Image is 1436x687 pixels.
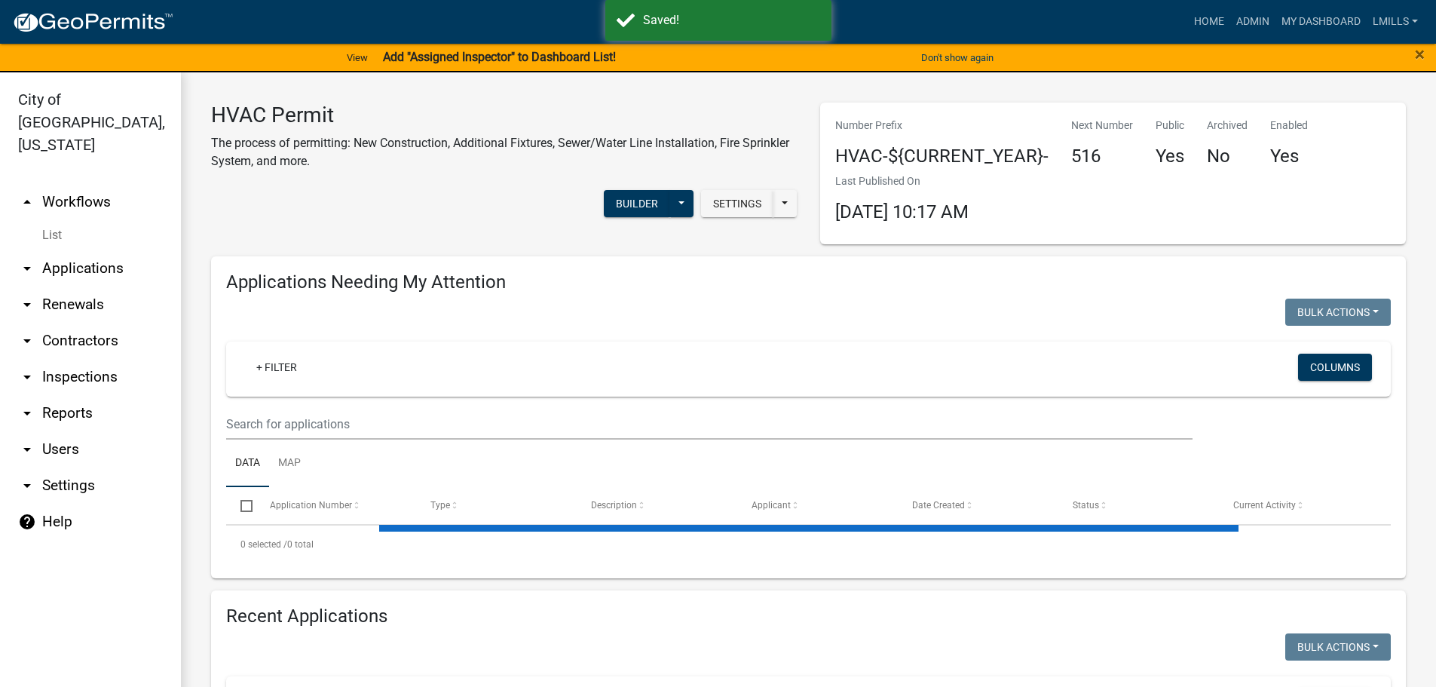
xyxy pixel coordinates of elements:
datatable-header-cell: Current Activity [1219,487,1379,523]
i: arrow_drop_down [18,259,36,278]
p: Enabled [1270,118,1308,133]
a: My Dashboard [1275,8,1367,36]
h4: Yes [1156,146,1184,167]
button: Builder [604,190,670,217]
a: Admin [1230,8,1275,36]
button: Settings [701,190,773,217]
a: + Filter [244,354,309,381]
p: The process of permitting: New Construction, Additional Fixtures, Sewer/Water Line Installation, ... [211,134,798,170]
span: Date Created [912,500,965,511]
a: Map [269,440,310,488]
button: Don't show again [915,45,1000,70]
h4: HVAC-${CURRENT_YEAR}- [835,146,1049,167]
p: Last Published On [835,173,969,189]
p: Number Prefix [835,118,1049,133]
p: Next Number [1071,118,1133,133]
a: Data [226,440,269,488]
i: arrow_drop_down [18,477,36,495]
h3: HVAC Permit [211,103,798,128]
span: [DATE] 10:17 AM [835,201,969,222]
i: arrow_drop_down [18,404,36,422]
datatable-header-cell: Applicant [737,487,898,523]
datatable-header-cell: Description [577,487,737,523]
datatable-header-cell: Application Number [255,487,415,523]
button: Bulk Actions [1285,299,1391,326]
p: Public [1156,118,1184,133]
button: Columns [1298,354,1372,381]
i: arrow_drop_down [18,332,36,350]
div: Saved! [643,11,820,29]
strong: Add "Assigned Inspector" to Dashboard List! [383,50,616,64]
input: Search for applications [226,409,1193,440]
i: arrow_drop_down [18,368,36,386]
a: Home [1188,8,1230,36]
a: View [341,45,374,70]
datatable-header-cell: Date Created [898,487,1058,523]
button: Close [1415,45,1425,63]
h4: No [1207,146,1248,167]
span: 0 selected / [240,539,287,550]
i: arrow_drop_up [18,193,36,211]
p: Archived [1207,118,1248,133]
span: Applicant [752,500,791,511]
datatable-header-cell: Type [415,487,576,523]
h4: Applications Needing My Attention [226,271,1391,293]
datatable-header-cell: Select [226,487,255,523]
i: arrow_drop_down [18,296,36,314]
h4: 516 [1071,146,1133,167]
h4: Yes [1270,146,1308,167]
span: Type [430,500,450,511]
i: help [18,513,36,531]
span: Current Activity [1233,500,1296,511]
span: Description [591,500,637,511]
span: × [1415,44,1425,65]
datatable-header-cell: Status [1058,487,1219,523]
span: Status [1073,500,1099,511]
a: lmills [1367,8,1424,36]
i: arrow_drop_down [18,440,36,459]
span: Application Number [270,500,352,511]
div: 0 total [226,526,1391,563]
button: Bulk Actions [1285,633,1391,661]
h4: Recent Applications [226,606,1391,627]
